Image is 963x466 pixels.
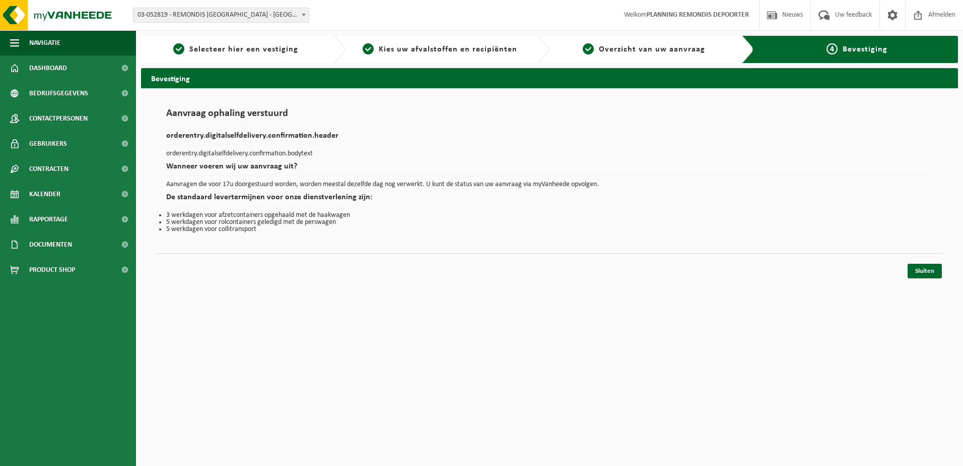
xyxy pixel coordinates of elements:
[166,132,933,145] h2: orderentry.digitalselfdelivery.confirmation.header
[173,43,184,54] span: 1
[647,11,749,19] strong: PLANNING REMONDIS DEPOORTER
[166,226,933,233] li: 5 werkdagen voor collitransport
[133,8,309,22] span: 03-052819 - REMONDIS WEST-VLAANDEREN - OOSTENDE
[166,181,933,188] p: Aanvragen die voor 17u doorgestuurd worden, worden meestal dezelfde dag nog verwerkt. U kunt de s...
[379,45,517,53] span: Kies uw afvalstoffen en recipiënten
[166,150,933,157] p: orderentry.digitalselfdelivery.confirmation.bodytext
[29,55,67,81] span: Dashboard
[189,45,298,53] span: Selecteer hier een vestiging
[166,108,933,124] h1: Aanvraag ophaling verstuurd
[827,43,838,54] span: 4
[363,43,374,54] span: 2
[843,45,887,53] span: Bevestiging
[141,68,958,88] h2: Bevestiging
[555,43,734,55] a: 3Overzicht van uw aanvraag
[29,30,60,55] span: Navigatie
[146,43,325,55] a: 1Selecteer hier een vestiging
[29,232,72,257] span: Documenten
[166,219,933,226] li: 5 werkdagen voor rolcontainers geledigd met de perswagen
[29,257,75,282] span: Product Shop
[29,156,68,182] span: Contracten
[351,43,530,55] a: 2Kies uw afvalstoffen en recipiënten
[583,43,594,54] span: 3
[908,264,942,278] a: Sluiten
[166,212,933,219] li: 3 werkdagen voor afzetcontainers opgehaald met de haakwagen
[166,162,933,176] h2: Wanneer voeren wij uw aanvraag uit?
[29,131,67,156] span: Gebruikers
[29,182,60,207] span: Kalender
[29,207,68,232] span: Rapportage
[166,193,933,207] h2: De standaard levertermijnen voor onze dienstverlening zijn:
[133,8,309,23] span: 03-052819 - REMONDIS WEST-VLAANDEREN - OOSTENDE
[599,45,705,53] span: Overzicht van uw aanvraag
[29,106,88,131] span: Contactpersonen
[29,81,88,106] span: Bedrijfsgegevens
